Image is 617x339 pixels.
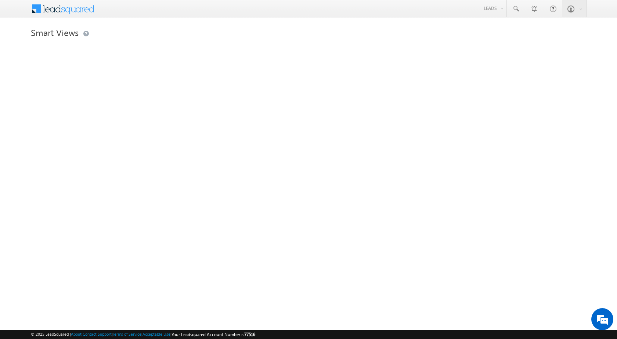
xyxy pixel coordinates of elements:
a: Contact Support [83,332,112,336]
span: Smart Views [31,26,79,38]
a: Acceptable Use [142,332,170,336]
a: Terms of Service [113,332,141,336]
span: 77516 [244,332,255,337]
a: About [71,332,82,336]
span: Your Leadsquared Account Number is [172,332,255,337]
span: © 2025 LeadSquared | | | | | [31,331,255,338]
